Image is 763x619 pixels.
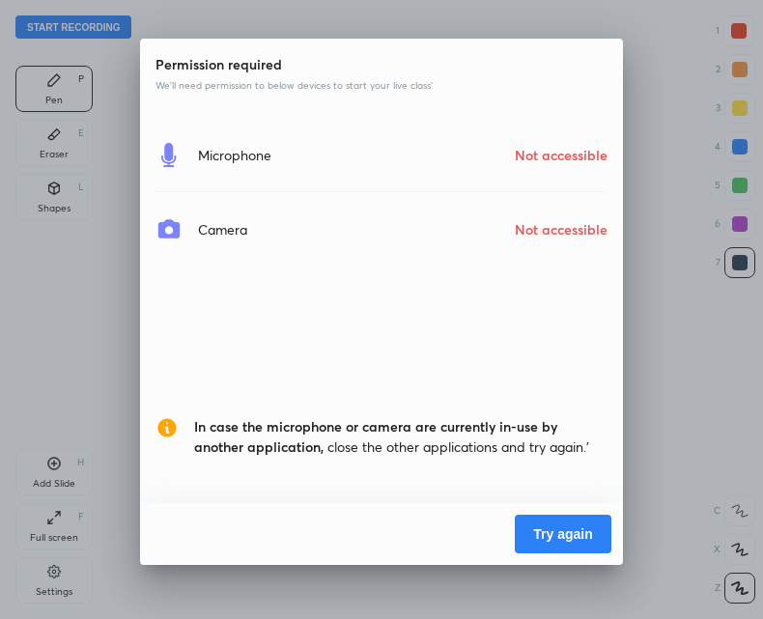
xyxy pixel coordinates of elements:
[194,416,608,457] span: close the other applications and try again.’
[194,417,557,456] span: In case the microphone or camera are currently in-use by another application,
[198,219,247,239] h4: Camera
[515,219,608,239] h4: Not accessible
[155,54,608,74] h4: Permission required
[515,145,608,165] h4: Not accessible
[155,78,608,93] p: We’ll need permission to below devices to start your live class’
[198,145,271,165] h4: Microphone
[515,515,611,553] button: Try again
